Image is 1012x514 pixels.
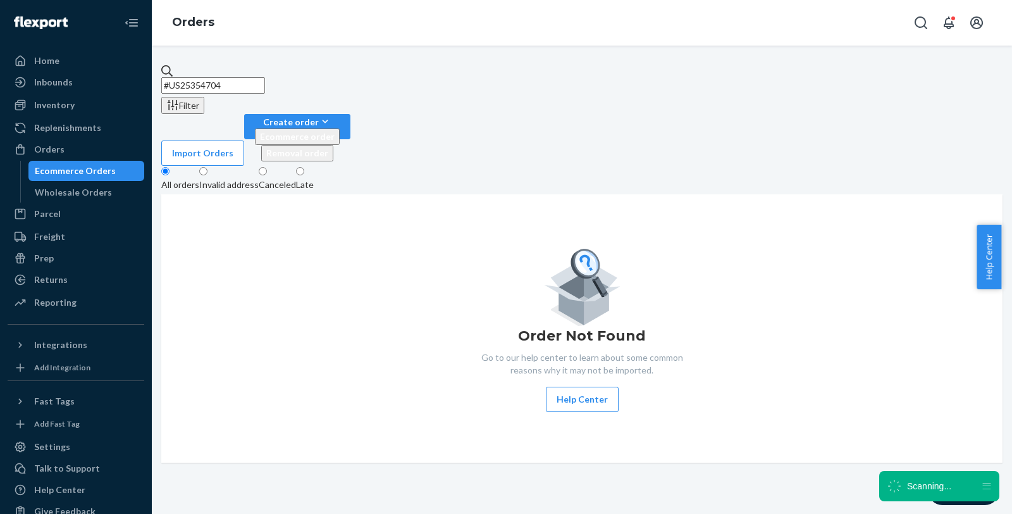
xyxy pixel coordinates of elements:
div: Help Center [34,484,85,496]
button: Ecommerce order [255,128,340,145]
div: Inbounds [34,76,73,89]
a: Help Center [8,480,144,500]
a: Inbounds [8,72,144,92]
a: Replenishments [8,118,144,138]
div: Late [296,179,314,191]
div: Talk to Support [34,462,100,475]
div: Freight [34,230,65,243]
button: Talk to Support [8,458,144,479]
button: Open account menu [964,10,989,35]
input: All orders [161,167,170,175]
button: Integrations [8,335,144,355]
h1: Order Not Found [518,326,646,346]
input: Invalid address [199,167,207,175]
input: Search orders [161,77,265,94]
input: Canceled [259,167,267,175]
a: Orders [8,139,144,160]
a: Orders [172,15,214,29]
div: Home [34,54,59,67]
button: Filter [161,97,204,114]
a: Add Integration [8,360,144,375]
span: Chat [28,9,54,20]
div: Integrations [34,339,87,351]
div: Returns [34,273,68,286]
div: Canceled [259,179,296,191]
input: Late [296,167,304,175]
button: Removal order [261,145,333,161]
div: Filter [166,99,199,112]
p: Go to our help center to learn about some common reasons why it may not be imported. [471,351,693,377]
div: Reporting [34,296,77,309]
a: Prep [8,248,144,268]
div: Add Fast Tag [34,418,80,429]
button: Open Search Box [908,10,934,35]
div: Orders [34,143,65,156]
a: Settings [8,437,144,457]
a: Reporting [8,292,144,313]
div: Parcel [34,208,61,220]
div: Wholesale Orders [35,186,112,199]
a: Inventory [8,95,144,115]
a: Ecommerce Orders [28,161,145,181]
div: Invalid address [199,179,259,191]
a: Home [8,51,144,71]
div: Create order [255,115,340,128]
span: Removal order [266,147,328,158]
div: Add Integration [34,362,90,373]
a: Add Fast Tag [8,417,144,432]
div: Settings [34,441,70,453]
img: Flexport logo [14,16,68,29]
span: Ecommerce order [260,131,335,142]
div: Inventory [34,99,75,111]
button: Help Center [546,387,619,412]
button: Open notifications [936,10,961,35]
button: Import Orders [161,141,244,166]
button: Close Navigation [119,10,144,35]
a: Parcel [8,204,144,224]
div: Prep [34,252,54,265]
div: Ecommerce Orders [35,165,116,177]
div: Replenishments [34,122,101,134]
a: Freight [8,227,144,247]
ol: breadcrumbs [162,4,225,41]
div: All orders [161,179,199,191]
a: Wholesale Orders [28,182,145,203]
button: Create orderEcommerce orderRemoval order [244,114,350,139]
img: Empty list [544,245,620,326]
div: Fast Tags [34,395,75,408]
button: Help Center [977,225,1001,289]
button: Fast Tags [8,391,144,411]
a: Returns [8,270,144,290]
